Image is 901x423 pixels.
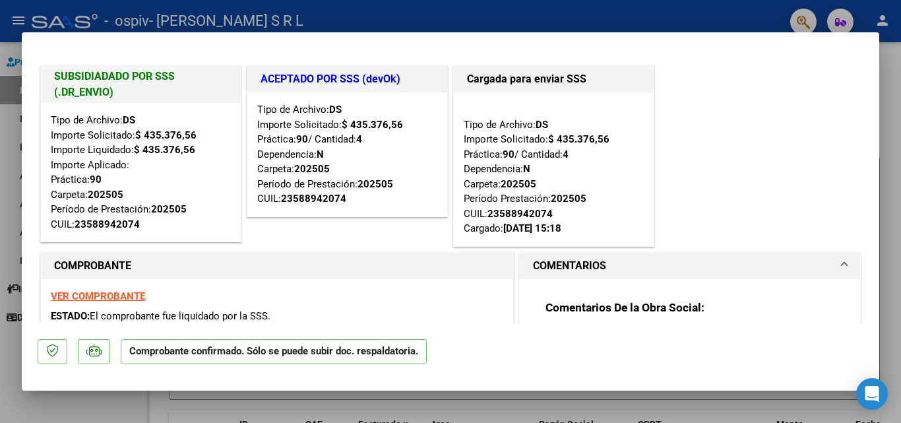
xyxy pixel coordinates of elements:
[75,217,140,232] div: 23588942074
[281,191,346,207] div: 23588942074
[520,253,860,279] mat-expansion-panel-header: COMENTARIOS
[261,71,434,87] h1: ACEPTADO POR SSS (devOk)
[123,114,135,126] strong: DS
[151,203,187,215] strong: 202505
[88,189,123,201] strong: 202505
[545,301,704,314] strong: Comentarios De la Obra Social:
[520,279,860,401] div: COMENTARIOS
[536,119,548,131] strong: DS
[503,148,514,160] strong: 90
[135,129,197,141] strong: $ 435.376,56
[357,178,393,190] strong: 202505
[51,310,90,322] span: ESTADO:
[51,290,145,302] a: VER COMPROBANTE
[501,178,536,190] strong: 202505
[467,71,640,87] h1: Cargada para enviar SSS
[464,102,644,236] div: Tipo de Archivo: Importe Solicitado: Práctica: / Cantidad: Dependencia: Carpeta: Período Prestaci...
[317,148,324,160] strong: N
[523,163,530,175] strong: N
[548,133,609,145] strong: $ 435.376,56
[134,144,195,156] strong: $ 435.376,56
[356,133,362,145] strong: 4
[342,119,403,131] strong: $ 435.376,56
[533,258,606,274] h1: COMENTARIOS
[296,133,308,145] strong: 90
[329,104,342,115] strong: DS
[121,339,427,365] p: Comprobante confirmado. Sólo se puede subir doc. respaldatoria.
[294,163,330,175] strong: 202505
[257,102,437,207] div: Tipo de Archivo: Importe Solicitado: Práctica: / Cantidad: Dependencia: Carpeta: Período de Prest...
[54,69,228,100] h1: SUBSIDIADADO POR SSS (.DR_ENVIO)
[90,310,270,322] span: El comprobante fue liquidado por la SSS.
[487,207,553,222] div: 23588942074
[856,378,888,410] div: Open Intercom Messenger
[563,148,569,160] strong: 4
[54,259,131,272] strong: COMPROBANTE
[551,193,586,205] strong: 202505
[90,174,102,185] strong: 90
[51,113,231,232] div: Tipo de Archivo: Importe Solicitado: Importe Liquidado: Importe Aplicado: Práctica: Carpeta: Perí...
[503,222,561,234] strong: [DATE] 15:18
